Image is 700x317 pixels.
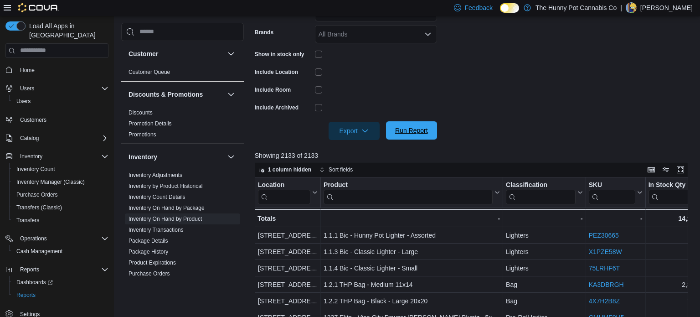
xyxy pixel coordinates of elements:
a: Customer Queue [129,69,170,75]
a: Purchase Orders [129,270,170,277]
a: Transfers (Classic) [13,202,66,213]
div: - [588,213,642,224]
button: Catalog [16,133,42,144]
button: Location [258,181,318,204]
button: Inventory [129,152,224,161]
div: 791 [648,296,698,307]
span: Users [16,83,108,94]
a: 4X7H2B8Z [588,297,619,305]
span: Inventory Count [13,164,108,175]
span: Inventory Count [16,166,55,173]
span: Inventory Manager (Classic) [13,177,108,187]
span: Users [13,96,108,107]
div: Location [258,181,310,204]
button: Sort fields [316,164,356,175]
span: 1 column hidden [268,166,311,173]
button: Transfers (Classic) [9,201,112,214]
div: Product [324,181,493,204]
div: 1.2.1 THP Bag - Medium 11x14 [324,279,500,290]
span: Inventory [16,151,108,162]
span: Inventory Adjustments [129,171,182,179]
a: KA3DBRGH [588,281,623,288]
button: Keyboard shortcuts [646,164,657,175]
button: Users [2,82,112,95]
span: Operations [20,235,47,242]
div: Classification [506,181,576,204]
div: 1.2.2 THP Bag - Black - Large 20x20 [324,296,500,307]
button: Inventory [226,151,237,162]
button: Users [16,83,38,94]
div: Classification [506,181,576,189]
span: Home [16,64,108,76]
div: - [324,213,500,224]
a: Package History [129,249,168,255]
p: [PERSON_NAME] [640,2,693,13]
span: Inventory by Product Historical [129,182,203,190]
span: Transfers (Classic) [13,202,108,213]
input: Dark Mode [500,3,519,13]
button: Display options [660,164,671,175]
div: Discounts & Promotions [121,107,244,144]
div: 1.1.1 Bic - Hunny Pot Lighter - Assorted [324,230,500,241]
span: Purchase Orders [16,191,58,198]
p: Showing 2133 of 2133 [255,151,693,160]
button: Customer [129,49,224,58]
button: Users [9,95,112,108]
div: Bag [506,279,583,290]
button: 1 column hidden [255,164,315,175]
button: Reports [2,263,112,276]
a: Users [13,96,34,107]
button: Open list of options [424,31,432,38]
button: Operations [16,233,51,244]
span: Sort fields [329,166,353,173]
a: Inventory Manager (Classic) [13,177,88,187]
button: Enter fullscreen [675,164,686,175]
div: 129 [648,230,698,241]
button: Purchase Orders [9,188,112,201]
div: 0 [648,263,698,274]
span: Promotion Details [129,120,172,127]
h3: Inventory [129,152,157,161]
span: Inventory Count Details [129,193,185,201]
button: Classification [506,181,583,204]
span: Operations [16,233,108,244]
span: Inventory On Hand by Product [129,215,202,223]
button: Reports [16,264,43,275]
label: Show in stock only [255,51,304,58]
a: Inventory Transactions [129,227,184,233]
span: Package Details [129,237,168,244]
div: 181 [648,246,698,257]
button: Product [324,181,500,204]
button: Discounts & Promotions [129,90,224,99]
span: Users [16,98,31,105]
div: In Stock Qty [648,181,690,204]
span: Dashboards [13,277,108,288]
h3: Customer [129,49,158,58]
div: Lighters [506,246,583,257]
a: Home [16,65,38,76]
span: Purchase Orders [13,189,108,200]
p: | [620,2,622,13]
span: Cash Management [16,248,62,255]
span: Inventory [20,153,42,160]
span: Home [20,67,35,74]
a: Dashboards [13,277,57,288]
div: 2,311 [648,279,698,290]
span: Reports [13,290,108,301]
div: SKU URL [588,181,635,204]
span: Catalog [16,133,108,144]
a: 75LRHF6T [588,265,619,272]
img: Cova [18,3,59,12]
label: Include Archived [255,104,299,111]
div: Customer [121,67,244,81]
span: Customer Queue [129,68,170,76]
p: The Hunny Pot Cannabis Co [535,2,617,13]
span: Transfers [16,217,39,224]
span: Export [334,122,374,140]
button: Customer [226,48,237,59]
button: Inventory Manager (Classic) [9,176,112,188]
a: PEZ30665 [588,232,618,239]
div: Lighters [506,230,583,241]
a: Product Expirations [129,260,176,266]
